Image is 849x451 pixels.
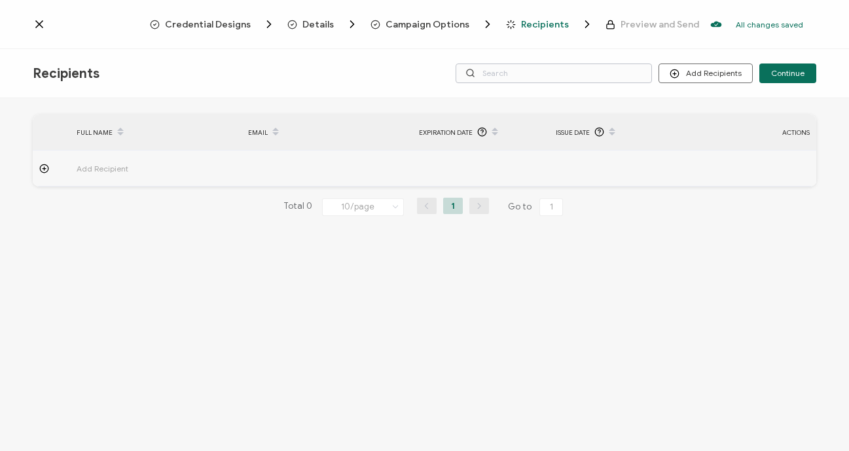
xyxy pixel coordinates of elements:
[33,65,99,82] span: Recipients
[165,20,251,29] span: Credential Designs
[784,388,849,451] iframe: Chat Widget
[150,18,276,31] span: Credential Designs
[283,198,312,216] span: Total 0
[736,20,803,29] p: All changes saved
[506,18,594,31] span: Recipients
[150,18,699,31] div: Breadcrumb
[621,20,699,29] span: Preview and Send
[456,63,652,83] input: Search
[370,18,494,31] span: Campaign Options
[443,198,463,214] li: 1
[242,121,412,143] div: EMAIL
[659,63,753,83] button: Add Recipients
[287,18,359,31] span: Details
[77,161,201,176] span: Add Recipient
[605,20,699,29] span: Preview and Send
[508,198,566,216] span: Go to
[759,63,816,83] button: Continue
[521,20,569,29] span: Recipients
[302,20,334,29] span: Details
[322,198,404,216] input: Select
[419,125,473,140] span: Expiration Date
[556,125,590,140] span: Issue Date
[692,125,816,140] div: ACTIONS
[386,20,469,29] span: Campaign Options
[771,69,804,77] span: Continue
[70,121,241,143] div: FULL NAME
